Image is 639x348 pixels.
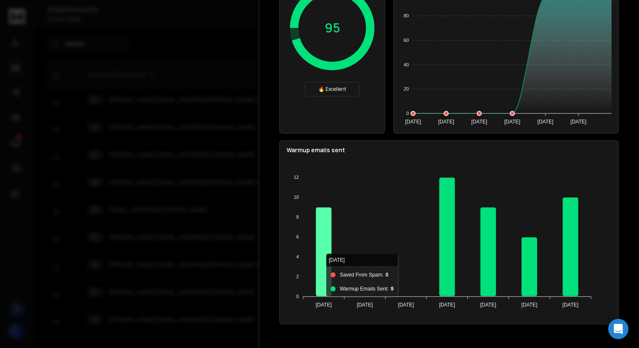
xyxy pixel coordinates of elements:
tspan: 8 [296,214,299,219]
tspan: 80 [404,13,409,18]
tspan: 12 [294,175,299,180]
tspan: [DATE] [439,302,455,308]
tspan: [DATE] [563,302,579,308]
tspan: [DATE] [522,302,538,308]
tspan: 4 [296,254,299,259]
tspan: [DATE] [471,119,487,125]
tspan: [DATE] [480,302,496,308]
tspan: 0 [296,294,299,299]
tspan: 20 [404,86,409,91]
tspan: [DATE] [538,119,554,125]
tspan: 60 [404,38,409,43]
p: Warmup emails sent [287,146,612,154]
p: 95 [325,20,340,36]
tspan: [DATE] [571,119,587,125]
tspan: [DATE] [438,119,454,125]
div: Open Intercom Messenger [608,319,628,339]
tspan: [DATE] [316,302,332,308]
tspan: [DATE] [398,302,414,308]
tspan: [DATE] [357,302,373,308]
tspan: [DATE] [504,119,520,125]
tspan: 40 [404,62,409,67]
tspan: [DATE] [405,119,421,125]
div: 🔥 Excellent [305,82,360,96]
tspan: 10 [294,195,299,200]
tspan: 2 [296,274,299,279]
tspan: 0 [406,111,409,116]
tspan: 6 [296,234,299,239]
